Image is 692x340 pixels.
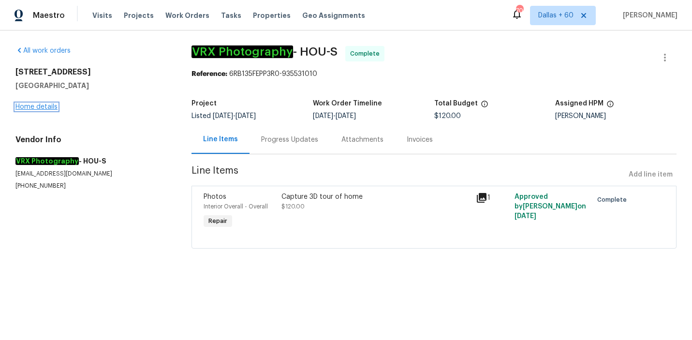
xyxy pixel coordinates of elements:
span: [PERSON_NAME] [619,11,677,20]
span: [DATE] [236,113,256,119]
div: Line Items [203,134,238,144]
div: Progress Updates [261,135,318,145]
h5: Work Order Timeline [313,100,382,107]
span: [DATE] [313,113,333,119]
div: 1 [476,192,509,204]
span: Complete [597,195,631,205]
span: Geo Assignments [302,11,365,20]
span: The total cost of line items that have been proposed by Opendoor. This sum includes line items th... [481,100,488,113]
h5: [GEOGRAPHIC_DATA] [15,81,168,90]
span: Interior Overall - Overall [204,204,268,209]
h5: - HOU-S [15,156,168,166]
div: [PERSON_NAME] [555,113,677,119]
div: Attachments [341,135,383,145]
em: VRX Photography [15,157,79,165]
span: Visits [92,11,112,20]
span: Line Items [191,166,625,184]
span: Properties [253,11,291,20]
em: VRX Photography [191,45,293,58]
a: Home details [15,103,58,110]
span: [DATE] [213,113,233,119]
div: Capture 3D tour of home [281,192,470,202]
div: 701 [516,6,523,15]
span: Dallas + 60 [538,11,574,20]
b: Reference: [191,71,227,77]
span: Maestro [33,11,65,20]
p: [PHONE_NUMBER] [15,182,168,190]
span: Work Orders [165,11,209,20]
div: 6RB135FEPP3R0-935531010 [191,69,677,79]
span: Repair [205,216,231,226]
div: Invoices [407,135,433,145]
span: Listed [191,113,256,119]
h5: Total Budget [434,100,478,107]
span: [DATE] [336,113,356,119]
span: - HOU-S [191,46,338,58]
h5: Assigned HPM [555,100,604,107]
span: [DATE] [515,213,536,220]
span: $120.00 [434,113,461,119]
span: $120.00 [281,204,305,209]
span: Projects [124,11,154,20]
span: Photos [204,193,226,200]
h5: Project [191,100,217,107]
span: Tasks [221,12,241,19]
h2: [STREET_ADDRESS] [15,67,168,77]
span: - [213,113,256,119]
a: All work orders [15,47,71,54]
p: [EMAIL_ADDRESS][DOMAIN_NAME] [15,170,168,178]
span: - [313,113,356,119]
span: The hpm assigned to this work order. [606,100,614,113]
span: Complete [350,49,383,59]
h4: Vendor Info [15,135,168,145]
span: Approved by [PERSON_NAME] on [515,193,586,220]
